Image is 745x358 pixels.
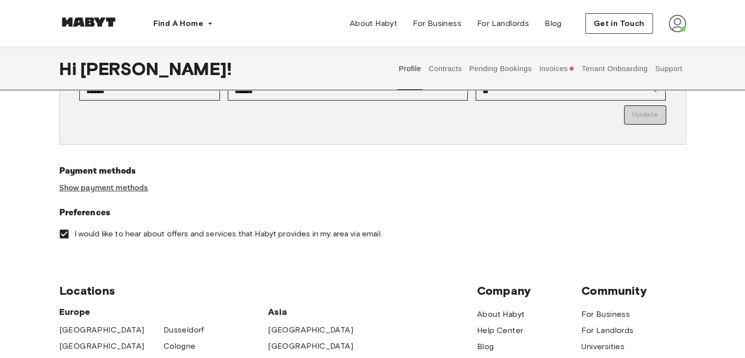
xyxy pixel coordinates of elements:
[74,229,382,239] span: I would like to hear about offers and services that Habyt provides in my area via email.
[581,308,630,320] a: For Business
[145,14,221,33] button: Find A Home
[545,18,562,29] span: Blog
[153,18,203,29] span: Find A Home
[350,18,397,29] span: About Habyt
[538,47,576,90] button: Invoices
[468,47,533,90] button: Pending Bookings
[469,14,537,33] a: For Landlords
[654,47,684,90] button: Support
[585,13,653,34] button: Get in Touch
[59,17,118,27] img: Habyt
[581,325,633,336] a: For Landlords
[59,306,268,318] span: Europe
[398,47,423,90] button: Profile
[59,164,686,178] h6: Payment methods
[477,18,529,29] span: For Landlords
[268,306,372,318] span: Asia
[59,283,477,298] span: Locations
[59,58,80,79] span: Hi
[395,47,686,90] div: user profile tabs
[164,324,204,336] a: Dusseldorf
[477,283,581,298] span: Company
[59,340,144,352] a: [GEOGRAPHIC_DATA]
[80,58,232,79] span: [PERSON_NAME] !
[669,15,686,32] img: avatar
[649,84,662,98] button: Open
[268,324,353,336] a: [GEOGRAPHIC_DATA]
[537,14,570,33] a: Blog
[477,308,525,320] a: About Habyt
[594,18,645,29] span: Get in Touch
[581,341,625,353] a: Universities
[342,14,405,33] a: About Habyt
[581,283,686,298] span: Community
[59,324,144,336] a: [GEOGRAPHIC_DATA]
[164,340,196,352] a: Cologne
[427,47,463,90] button: Contracts
[580,47,649,90] button: Tenant Onboarding
[413,18,461,29] span: For Business
[59,206,686,220] h6: Preferences
[477,325,523,336] a: Help Center
[405,14,469,33] a: For Business
[477,341,494,353] a: Blog
[268,340,353,352] a: [GEOGRAPHIC_DATA]
[59,183,148,193] a: Show payment methods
